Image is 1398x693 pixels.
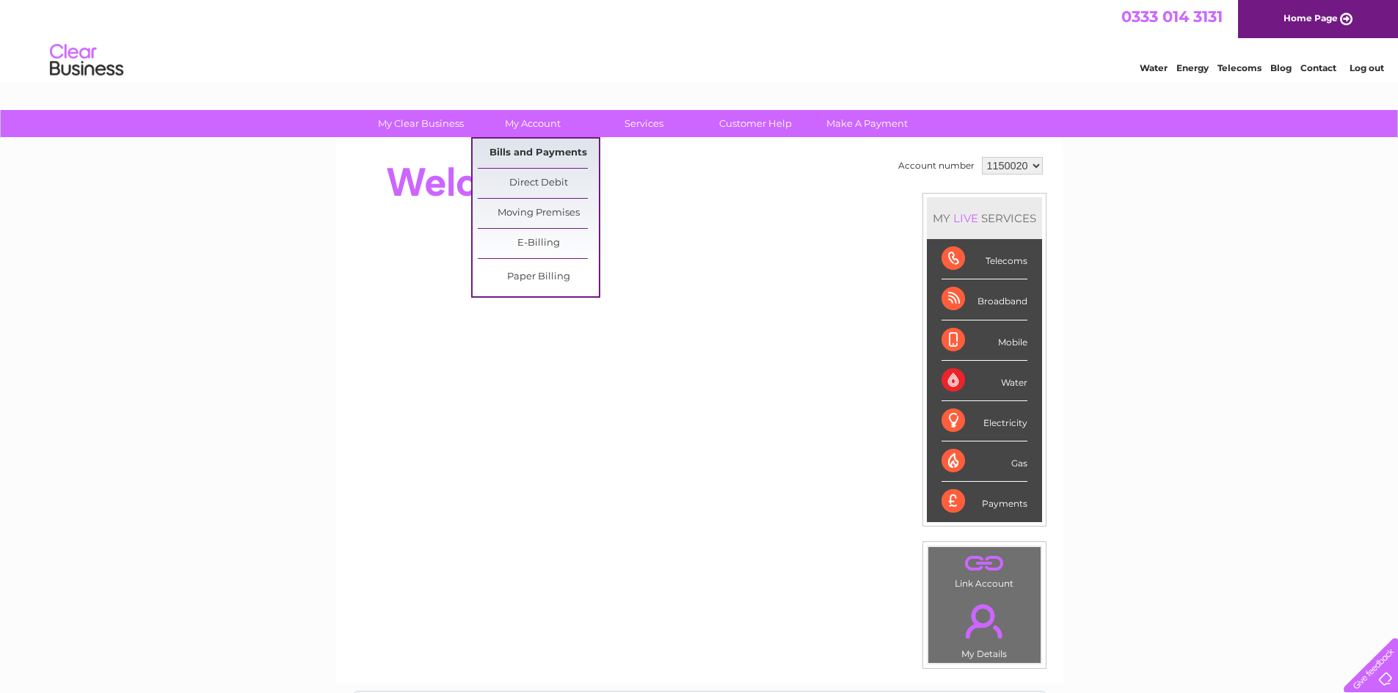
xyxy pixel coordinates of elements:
[472,110,593,137] a: My Account
[478,263,599,292] a: Paper Billing
[478,139,599,168] a: Bills and Payments
[942,441,1027,482] div: Gas
[927,197,1042,239] div: MY SERVICES
[478,229,599,258] a: E-Billing
[942,482,1027,521] div: Payments
[1121,7,1223,26] a: 0333 014 3131
[583,110,705,137] a: Services
[928,546,1041,593] td: Link Account
[478,169,599,198] a: Direct Debit
[695,110,816,137] a: Customer Help
[1217,62,1262,73] a: Telecoms
[942,401,1027,441] div: Electricity
[932,595,1037,647] a: .
[895,153,978,178] td: Account number
[49,38,124,83] img: logo.png
[932,551,1037,576] a: .
[1270,62,1292,73] a: Blog
[942,361,1027,401] div: Water
[1350,62,1384,73] a: Log out
[353,8,1046,71] div: Clear Business is a trading name of Verastar Limited (registered in [GEOGRAPHIC_DATA] No. 3667643...
[1300,62,1336,73] a: Contact
[942,320,1027,361] div: Mobile
[360,110,481,137] a: My Clear Business
[807,110,928,137] a: Make A Payment
[942,239,1027,279] div: Telecoms
[950,211,981,225] div: LIVE
[942,279,1027,320] div: Broadband
[478,199,599,228] a: Moving Premises
[1176,62,1209,73] a: Energy
[1140,62,1168,73] a: Water
[928,592,1041,664] td: My Details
